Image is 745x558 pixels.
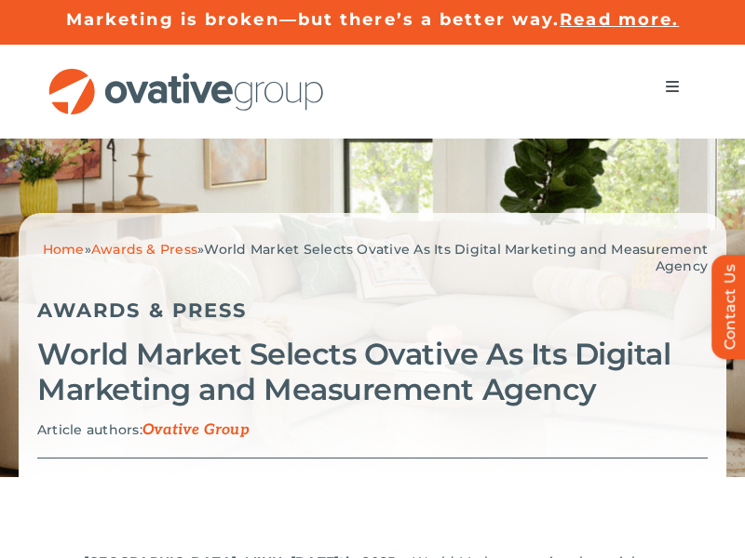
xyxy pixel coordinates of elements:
[560,9,679,30] a: Read more.
[66,9,561,30] a: Marketing is broken—but there’s a better way.
[47,66,326,84] a: OG_Full_horizontal_RGB
[91,241,197,258] a: Awards & Press
[37,337,708,407] h2: World Market Selects Ovative As Its Digital Marketing and Measurement Agency
[204,241,708,274] span: World Market Selects Ovative As Its Digital Marketing and Measurement Agency
[142,421,250,439] span: Ovative Group
[37,299,247,322] a: Awards & Press
[646,68,698,105] nav: Menu
[43,241,708,274] span: » »
[37,421,708,439] p: Article authors:
[43,241,85,258] a: Home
